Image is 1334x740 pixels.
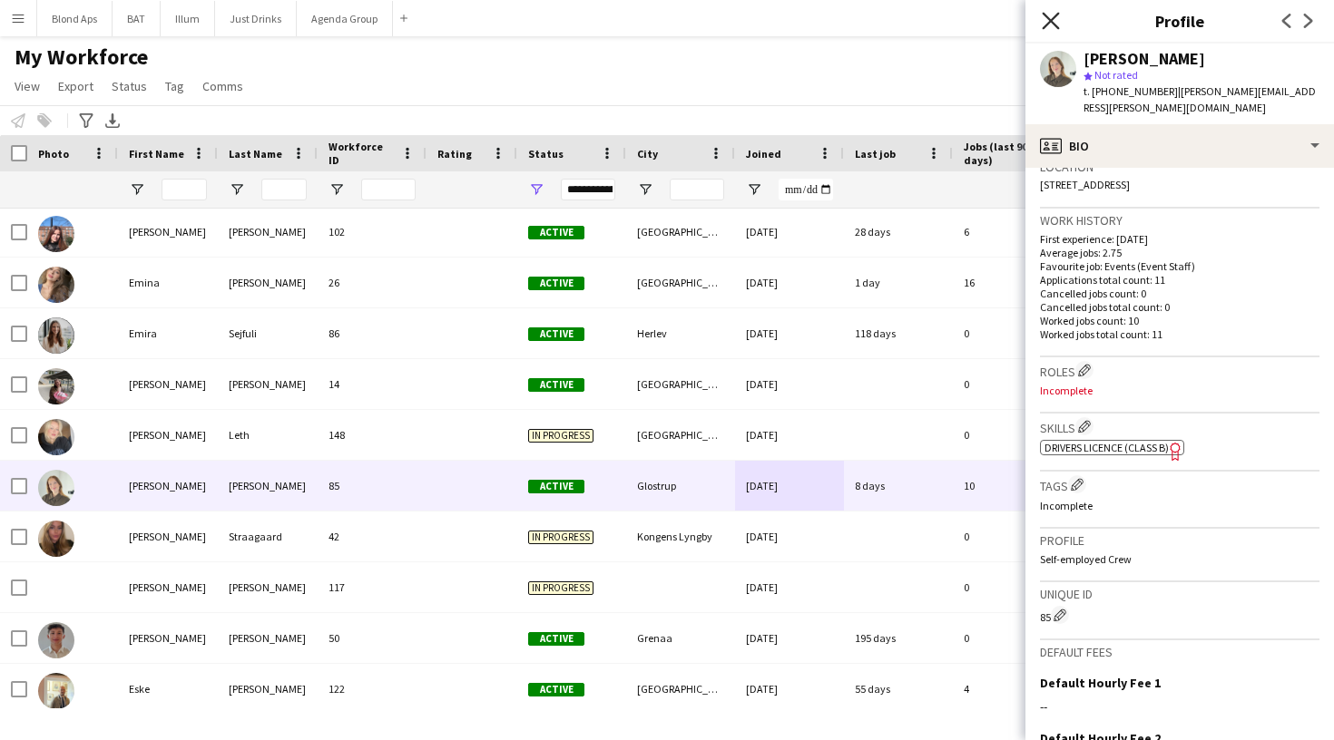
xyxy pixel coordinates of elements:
h3: Work history [1040,212,1319,229]
div: [DATE] [735,562,844,612]
div: 0 [953,308,1071,358]
button: Open Filter Menu [229,181,245,198]
div: [GEOGRAPHIC_DATA] [626,207,735,257]
div: 10 [953,461,1071,511]
div: 50 [318,613,427,663]
span: t. [PHONE_NUMBER] [1084,84,1178,98]
div: 195 days [844,613,953,663]
p: Incomplete [1040,384,1319,397]
div: -- [1040,698,1319,715]
span: | [PERSON_NAME][EMAIL_ADDRESS][PERSON_NAME][DOMAIN_NAME] [1084,84,1316,114]
span: [STREET_ADDRESS] [1040,178,1130,191]
button: BAT [113,1,161,36]
div: [PERSON_NAME] [218,359,318,409]
div: 102 [318,207,427,257]
span: First Name [129,147,184,161]
div: 86 [318,308,427,358]
img: Emma Leth [38,419,74,455]
a: Status [104,74,154,98]
div: [PERSON_NAME] [118,562,218,612]
app-action-btn: Export XLSX [102,110,123,131]
div: [PERSON_NAME] [218,664,318,714]
div: [DATE] [735,207,844,257]
h3: Skills [1040,417,1319,436]
img: Ermin Jusic [38,622,74,658]
span: Status [528,147,564,161]
span: Rating [437,147,472,161]
img: Emira Sejfuli [38,317,74,354]
p: Worked jobs total count: 11 [1040,327,1319,341]
div: [DATE] [735,461,844,511]
div: Glostrup [626,461,735,511]
div: [PERSON_NAME] [118,613,218,663]
span: Active [528,683,584,696]
div: 42 [318,511,427,561]
p: Cancelled jobs count: 0 [1040,287,1319,300]
div: [GEOGRAPHIC_DATA] [626,664,735,714]
div: 26 [318,258,427,307]
div: [DATE] [735,511,844,561]
div: 14 [318,359,427,409]
div: 122 [318,664,427,714]
div: [GEOGRAPHIC_DATA] [626,410,735,460]
div: Bio [1025,124,1334,168]
div: [PERSON_NAME] [218,613,318,663]
p: First experience: [DATE] [1040,232,1319,246]
h3: Unique ID [1040,586,1319,602]
div: 0 [953,359,1071,409]
span: Not rated [1094,68,1138,82]
div: [DATE] [735,258,844,307]
h3: Profile [1040,532,1319,549]
input: Workforce ID Filter Input [361,179,416,200]
span: Export [58,78,93,94]
img: Eske HEMMINGSEN [38,673,74,709]
div: Sejfuli [218,308,318,358]
div: 0 [953,410,1071,460]
div: 0 [953,511,1071,561]
div: 148 [318,410,427,460]
div: [PERSON_NAME] [218,461,318,511]
span: Workforce ID [329,140,394,167]
div: Grenaa [626,613,735,663]
span: Active [528,632,584,646]
div: [PERSON_NAME] [118,461,218,511]
span: Active [528,277,584,290]
button: Blond Aps [37,1,113,36]
div: 85 [1040,606,1319,624]
button: Open Filter Menu [129,181,145,198]
img: Emina Jusic [38,267,74,303]
div: [DATE] [735,613,844,663]
div: [PERSON_NAME] [218,562,318,612]
span: Drivers Licence (Class B) [1045,441,1169,454]
img: Emma Selch [38,470,74,506]
span: View [15,78,40,94]
h3: Tags [1040,475,1319,494]
div: [PERSON_NAME] [1084,51,1205,67]
div: [PERSON_NAME] [218,207,318,257]
button: Illum [161,1,215,36]
p: Cancelled jobs total count: 0 [1040,300,1319,314]
h3: Default fees [1040,644,1319,660]
img: Emma Christensen [38,368,74,404]
div: Kongens Lyngby [626,511,735,561]
p: Average jobs: 2.75 [1040,246,1319,259]
h3: Profile [1025,9,1334,33]
p: Favourite job: Events (Event Staff) [1040,259,1319,273]
span: Active [528,226,584,239]
div: Eske [118,664,218,714]
button: Just Drinks [215,1,297,36]
span: Last Name [229,147,282,161]
img: Emilie Kristensen [38,216,74,252]
div: [DATE] [735,308,844,358]
a: Comms [195,74,250,98]
span: Comms [202,78,243,94]
a: View [7,74,47,98]
input: Last Name Filter Input [261,179,307,200]
div: [PERSON_NAME] [118,511,218,561]
p: Self-employed Crew [1040,552,1319,566]
img: Emma Straagaard [38,521,74,557]
span: Photo [38,147,69,161]
app-action-btn: Advanced filters [75,110,97,131]
div: 6 [953,207,1071,257]
span: City [637,147,658,161]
